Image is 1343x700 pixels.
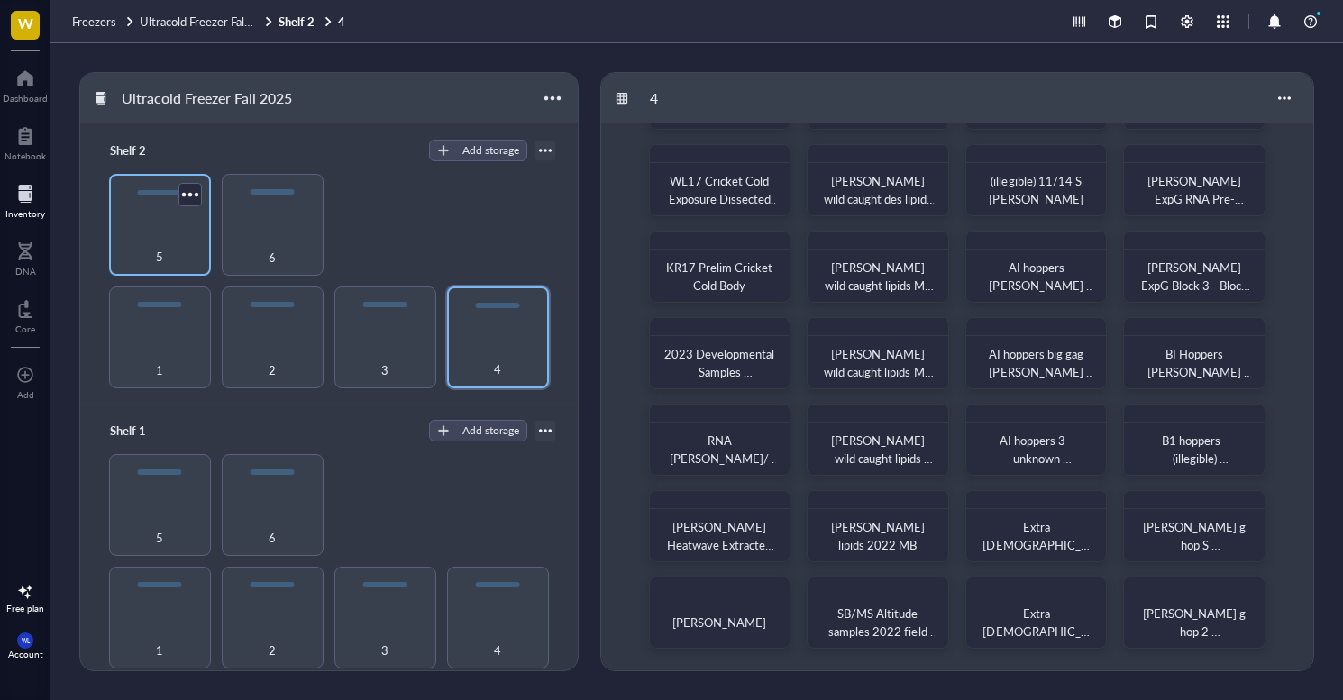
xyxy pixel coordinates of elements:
[3,64,48,104] a: Dashboard
[642,83,750,114] div: 4
[269,528,276,548] span: 6
[21,637,29,644] span: WL
[666,259,775,294] span: KR17 Prelim Cricket Cold Body
[831,432,933,485] span: [PERSON_NAME] wild caught lipids 2022 MB BI
[15,295,35,334] a: Core
[5,150,46,161] div: Notebook
[15,237,36,277] a: DNA
[1141,259,1250,312] span: [PERSON_NAME] ExpG Block 3 - Block 4
[989,432,1085,503] span: AI hoppers 3 - unknown [PERSON_NAME] 7/24
[825,259,934,312] span: [PERSON_NAME] wild caught lipids MS B1 2022
[1147,432,1244,503] span: B1 hoppers - (illegible) [PERSON_NAME] 7/24
[8,649,43,659] div: Account
[1147,172,1244,225] span: [PERSON_NAME] ExpG RNA Pre-DNAse Block 2
[156,528,163,548] span: 5
[5,208,45,219] div: Inventory
[669,172,780,225] span: WL17 Cricket Cold Exposure Dissected Bodies [DATE]
[381,360,388,380] span: 3
[989,172,1083,207] span: (illegible) 11/14 S [PERSON_NAME]
[140,14,275,30] a: Ultracold Freezer Fall 2025
[670,432,781,503] span: RNA [PERSON_NAME]/ cDNA [PERSON_NAME]
[15,266,36,277] div: DNA
[672,614,766,631] span: [PERSON_NAME]
[15,323,35,334] div: Core
[156,641,163,660] span: 1
[462,142,519,159] div: Add storage
[1143,518,1248,589] span: [PERSON_NAME] g hop S [PERSON_NAME] 7/17
[17,389,34,400] div: Add
[102,418,210,443] div: Shelf 1
[5,122,46,161] a: Notebook
[5,179,45,219] a: Inventory
[664,345,777,398] span: 2023 Developmental Samples Grasshoppers
[140,13,279,30] span: Ultracold Freezer Fall 2025
[989,345,1095,398] span: AI hoppers big gag [PERSON_NAME] 7/24
[1147,345,1253,398] span: BI Hoppers [PERSON_NAME] 7/24
[824,172,935,225] span: [PERSON_NAME] wild caught des lipids MS AI 2022
[114,83,300,114] div: Ultracold Freezer Fall 2025
[269,641,276,660] span: 2
[989,259,1094,312] span: AI hoppers [PERSON_NAME] 7/24
[1143,605,1248,676] span: [PERSON_NAME] g hop 2 [PERSON_NAME] 7/12
[824,345,934,398] span: [PERSON_NAME] wild caught lipids MB AI 2022
[102,138,210,163] div: Shelf 2
[494,359,501,379] span: 4
[982,605,1089,694] span: Extra [DEMOGRAPHIC_DATA] MS for pilot [PERSON_NAME] 2023
[6,603,44,614] div: Free plan
[429,420,527,441] button: Add storage
[156,247,163,267] span: 5
[18,12,33,34] span: W
[982,518,1089,607] span: Extra [DEMOGRAPHIC_DATA] MS for pilots [PERSON_NAME] 2023
[831,518,927,553] span: [PERSON_NAME] lipids 2022 MB
[494,641,501,660] span: 4
[667,518,774,571] span: [PERSON_NAME] Heatwave Extracted RNA 2025
[269,248,276,268] span: 6
[156,360,163,380] span: 1
[72,14,136,30] a: Freezers
[3,93,48,104] div: Dashboard
[828,605,938,658] span: SB/MS Altitude samples 2022 field caught
[269,360,276,380] span: 2
[429,140,527,161] button: Add storage
[381,641,388,660] span: 3
[72,13,116,30] span: Freezers
[279,14,349,30] a: Shelf 24
[462,423,519,439] div: Add storage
